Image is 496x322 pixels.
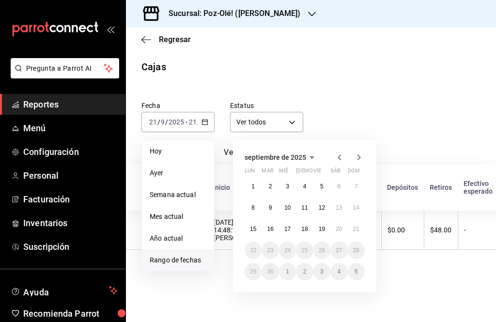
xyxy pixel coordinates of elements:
span: / [157,118,160,126]
div: Depósitos [387,184,418,191]
abbr: viernes [313,168,321,178]
abbr: 4 de octubre de 2025 [337,268,341,275]
button: 29 de septiembre de 2025 [245,263,262,280]
button: 8 de septiembre de 2025 [245,199,262,216]
abbr: 3 de septiembre de 2025 [286,183,289,190]
div: $48.00 [430,226,452,234]
abbr: 6 de septiembre de 2025 [337,183,341,190]
label: Fecha [141,102,215,109]
button: 26 de septiembre de 2025 [313,242,330,259]
button: open_drawer_menu [107,25,114,33]
abbr: 1 de septiembre de 2025 [251,183,255,190]
div: Cajas [141,60,166,74]
button: 4 de octubre de 2025 [330,263,347,280]
span: Recomienda Parrot [23,307,118,320]
abbr: 25 de septiembre de 2025 [301,247,308,254]
abbr: 18 de septiembre de 2025 [301,226,308,232]
span: Configuración [23,145,118,158]
span: Inventarios [23,216,118,230]
label: Estatus [230,102,303,109]
span: Regresar [159,35,191,44]
button: 2 de octubre de 2025 [296,263,313,280]
abbr: 1 de octubre de 2025 [286,268,289,275]
abbr: martes [262,168,273,178]
abbr: 12 de septiembre de 2025 [319,204,325,211]
span: Rango de fechas [150,255,206,265]
button: Regresar [141,35,191,44]
span: Mes actual [150,212,206,222]
span: Semana actual [150,190,206,200]
button: 4 de septiembre de 2025 [296,178,313,195]
button: 27 de septiembre de 2025 [330,242,347,259]
button: septiembre de 2025 [245,152,318,163]
button: 6 de septiembre de 2025 [330,178,347,195]
span: Suscripción [23,240,118,253]
button: 15 de septiembre de 2025 [245,220,262,238]
abbr: 17 de septiembre de 2025 [284,226,291,232]
a: Ver cierres de día [224,148,286,164]
button: 13 de septiembre de 2025 [330,199,347,216]
button: 16 de septiembre de 2025 [262,220,279,238]
button: 20 de septiembre de 2025 [330,220,347,238]
div: Ver todos [230,112,303,132]
abbr: 22 de septiembre de 2025 [250,247,256,254]
span: Personal [23,169,118,182]
abbr: 28 de septiembre de 2025 [353,247,359,254]
span: Pregunta a Parrot AI [26,63,104,74]
button: 3 de septiembre de 2025 [279,178,296,195]
button: 14 de septiembre de 2025 [348,199,365,216]
span: septiembre de 2025 [245,153,306,161]
abbr: 21 de septiembre de 2025 [353,226,359,232]
abbr: 3 de octubre de 2025 [320,268,324,275]
abbr: miércoles [279,168,288,178]
abbr: 14 de septiembre de 2025 [353,204,359,211]
input: -- [160,118,165,126]
a: Pregunta a Parrot AI [7,70,119,80]
button: 12 de septiembre de 2025 [313,199,330,216]
abbr: 26 de septiembre de 2025 [319,247,325,254]
abbr: 11 de septiembre de 2025 [301,204,308,211]
abbr: 4 de septiembre de 2025 [303,183,307,190]
button: 2 de septiembre de 2025 [262,178,279,195]
button: 30 de septiembre de 2025 [262,263,279,280]
button: 7 de septiembre de 2025 [348,178,365,195]
span: Ayuda [23,285,105,296]
button: 5 de octubre de 2025 [348,263,365,280]
button: 1 de octubre de 2025 [279,263,296,280]
button: 28 de septiembre de 2025 [348,242,365,259]
button: Pregunta a Parrot AI [11,58,119,78]
abbr: 20 de septiembre de 2025 [336,226,342,232]
button: 9 de septiembre de 2025 [262,199,279,216]
abbr: 19 de septiembre de 2025 [319,226,325,232]
abbr: 24 de septiembre de 2025 [284,247,291,254]
button: 1 de septiembre de 2025 [245,178,262,195]
span: / [197,118,200,126]
button: 10 de septiembre de 2025 [279,199,296,216]
abbr: 2 de septiembre de 2025 [269,183,272,190]
input: ---- [168,118,185,126]
abbr: 10 de septiembre de 2025 [284,204,291,211]
abbr: 23 de septiembre de 2025 [267,247,273,254]
span: Ayer [150,168,206,178]
button: 5 de septiembre de 2025 [313,178,330,195]
abbr: jueves [296,168,353,178]
abbr: 5 de octubre de 2025 [355,268,358,275]
input: -- [188,118,197,126]
span: Facturación [23,193,118,206]
abbr: 29 de septiembre de 2025 [250,268,256,275]
button: 21 de septiembre de 2025 [348,220,365,238]
abbr: 8 de septiembre de 2025 [251,204,255,211]
abbr: 15 de septiembre de 2025 [250,226,256,232]
button: 22 de septiembre de 2025 [245,242,262,259]
abbr: sábado [330,168,341,178]
abbr: 9 de septiembre de 2025 [269,204,272,211]
span: Año actual [150,233,206,244]
div: $0.00 [387,226,418,234]
abbr: 30 de septiembre de 2025 [267,268,273,275]
div: Efectivo esperado [464,180,493,195]
abbr: 2 de octubre de 2025 [303,268,307,275]
span: Menú [23,122,118,135]
button: 19 de septiembre de 2025 [313,220,330,238]
button: 11 de septiembre de 2025 [296,199,313,216]
h3: Sucursal: Poz-Olé! ([PERSON_NAME]) [161,8,300,19]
